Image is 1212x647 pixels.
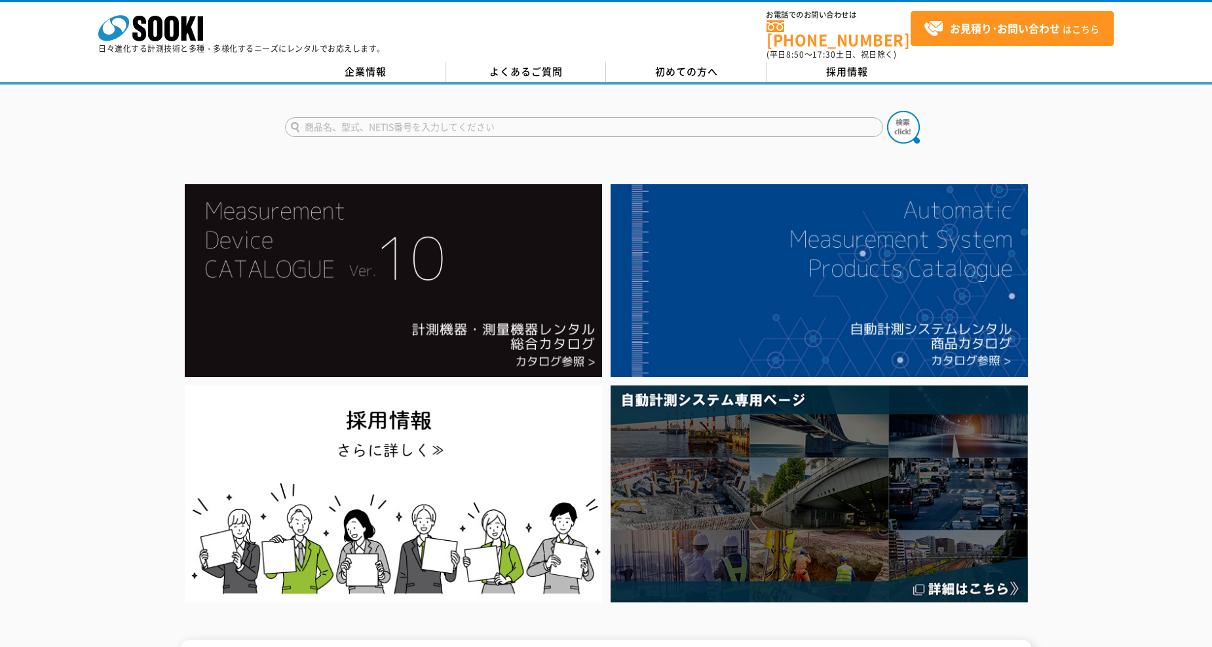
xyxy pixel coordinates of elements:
[887,111,920,144] img: btn_search.png
[767,20,911,47] a: [PHONE_NUMBER]
[285,117,883,137] input: 商品名、型式、NETIS番号を入力してください
[445,62,606,82] a: よくあるご質問
[767,11,911,19] span: お電話でのお問い合わせは
[98,45,385,52] p: 日々進化する計測技術と多種・多様化するニーズにレンタルでお応えします。
[767,62,927,82] a: 採用情報
[185,385,602,602] img: SOOKI recruit
[611,184,1028,377] img: 自動計測システムカタログ
[950,20,1060,36] strong: お見積り･お問い合わせ
[285,62,445,82] a: 企業情報
[655,64,718,79] span: 初めての方へ
[611,385,1028,602] img: 自動計測システム専用ページ
[606,62,767,82] a: 初めての方へ
[185,184,602,377] img: Catalog Ver10
[812,49,836,60] span: 17:30
[924,19,1099,39] span: はこちら
[911,11,1114,46] a: お見積り･お問い合わせはこちら
[786,49,805,60] span: 8:50
[767,49,896,60] span: (平日 ～ 土日、祝日除く)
